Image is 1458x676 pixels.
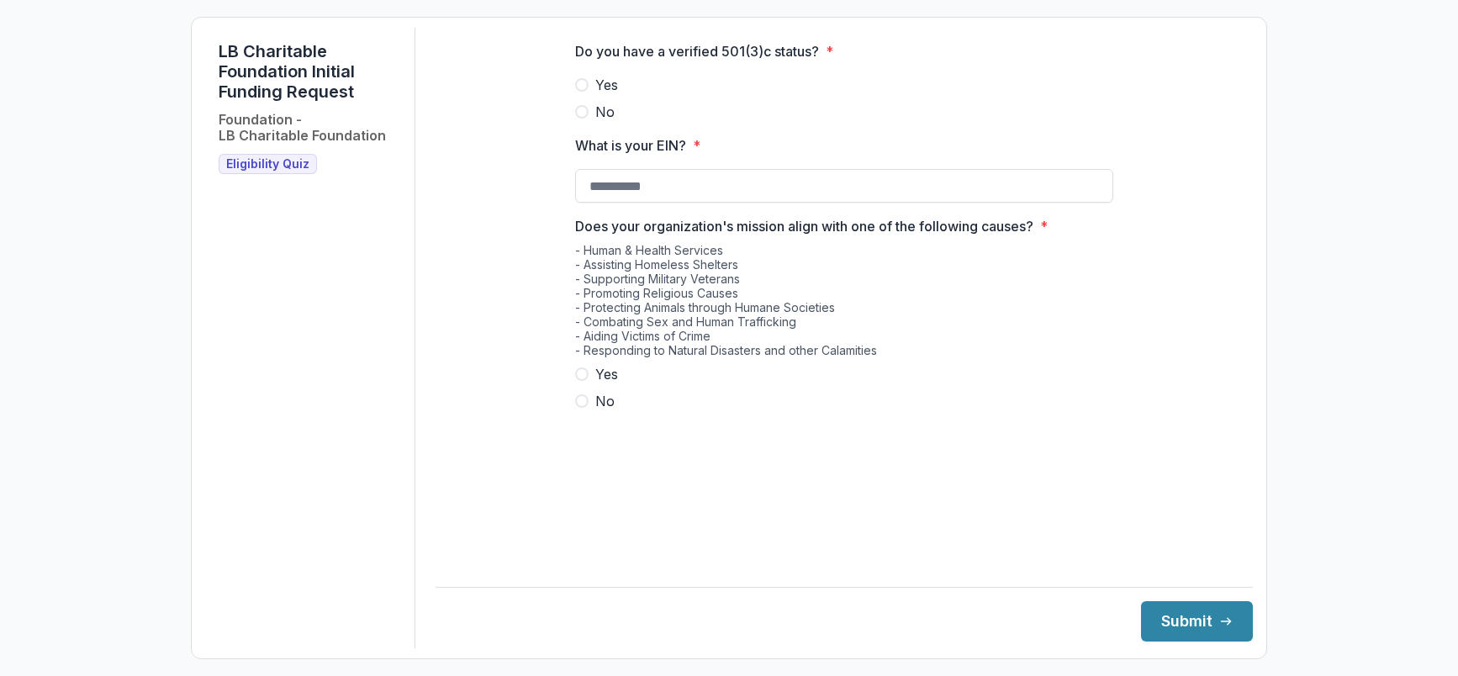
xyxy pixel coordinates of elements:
[1141,601,1253,642] button: Submit
[575,41,819,61] p: Do you have a verified 501(3)c status?
[595,102,615,122] span: No
[219,41,401,102] h1: LB Charitable Foundation Initial Funding Request
[219,112,386,144] h2: Foundation - LB Charitable Foundation
[575,243,1113,364] div: - Human & Health Services - Assisting Homeless Shelters - Supporting Military Veterans - Promotin...
[595,75,618,95] span: Yes
[595,391,615,411] span: No
[575,216,1033,236] p: Does your organization's mission align with one of the following causes?
[575,135,686,156] p: What is your EIN?
[226,157,309,172] span: Eligibility Quiz
[595,364,618,384] span: Yes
